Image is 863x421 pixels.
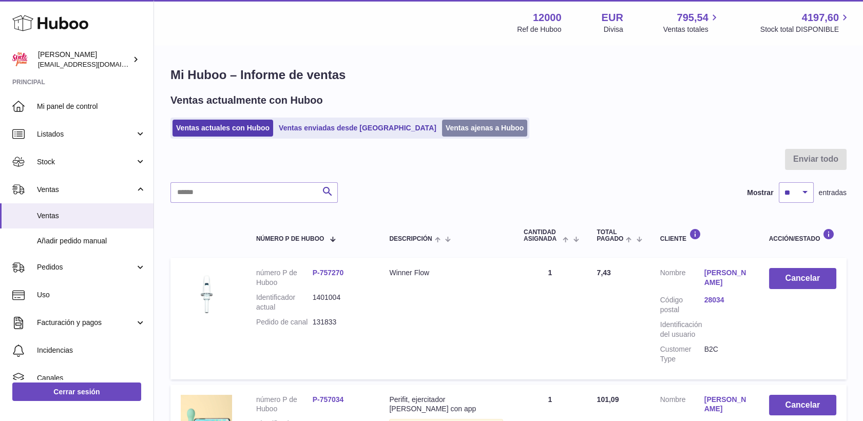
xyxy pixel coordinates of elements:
[663,11,720,34] a: 795,54 Ventas totales
[37,157,135,167] span: Stock
[38,50,130,69] div: [PERSON_NAME]
[37,346,146,355] span: Incidencias
[704,295,749,305] a: 28034
[389,268,503,278] div: Winner Flow
[802,11,839,25] span: 4197,60
[389,395,503,414] div: Perifit, ejercitador [PERSON_NAME] con app
[660,295,704,315] dt: Código postal
[170,93,323,107] h2: Ventas actualmente con Huboo
[172,120,273,137] a: Ventas actuales con Huboo
[313,269,344,277] a: P-757270
[37,185,135,195] span: Ventas
[275,120,440,137] a: Ventas enviadas desde [GEOGRAPHIC_DATA]
[37,262,135,272] span: Pedidos
[769,228,836,242] div: Acción/Estado
[170,67,847,83] h1: Mi Huboo – Informe de ventas
[38,60,151,68] span: [EMAIL_ADDRESS][DOMAIN_NAME]
[37,102,146,111] span: Mi panel de control
[769,268,836,289] button: Cancelar
[12,52,28,67] img: mar@ensuelofirme.com
[819,188,847,198] span: entradas
[660,320,704,339] dt: Identificación del usuario
[747,188,773,198] label: Mostrar
[704,268,749,288] a: [PERSON_NAME]
[660,395,704,417] dt: Nombre
[256,293,313,312] dt: Identificador actual
[513,258,587,379] td: 1
[597,395,619,404] span: 101,09
[660,345,704,364] dt: Customer Type
[760,25,851,34] span: Stock total DISPONIBLE
[313,317,369,327] dd: 131833
[256,317,313,327] dt: Pedido de canal
[37,211,146,221] span: Ventas
[313,395,344,404] a: P-757034
[597,269,611,277] span: 7,43
[704,395,749,414] a: [PERSON_NAME]
[760,11,851,34] a: 4197,60 Stock total DISPONIBLE
[602,11,623,25] strong: EUR
[12,382,141,401] a: Cerrar sesión
[517,25,561,34] div: Ref de Huboo
[181,268,232,319] img: winnerflow-metodo-abdomg-1.jpg
[660,228,749,242] div: Cliente
[704,345,749,364] dd: B2C
[389,236,432,242] span: Descripción
[533,11,562,25] strong: 12000
[677,11,708,25] span: 795,54
[37,236,146,246] span: Añadir pedido manual
[256,395,313,414] dt: número P de Huboo
[663,25,720,34] span: Ventas totales
[442,120,528,137] a: Ventas ajenas a Huboo
[769,395,836,416] button: Cancelar
[256,236,324,242] span: número P de Huboo
[597,229,624,242] span: Total pagado
[37,318,135,328] span: Facturación y pagos
[313,293,369,312] dd: 1401004
[37,290,146,300] span: Uso
[256,268,313,288] dt: número P de Huboo
[604,25,623,34] div: Divisa
[660,268,704,290] dt: Nombre
[524,229,560,242] span: Cantidad ASIGNADA
[37,373,146,383] span: Canales
[37,129,135,139] span: Listados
